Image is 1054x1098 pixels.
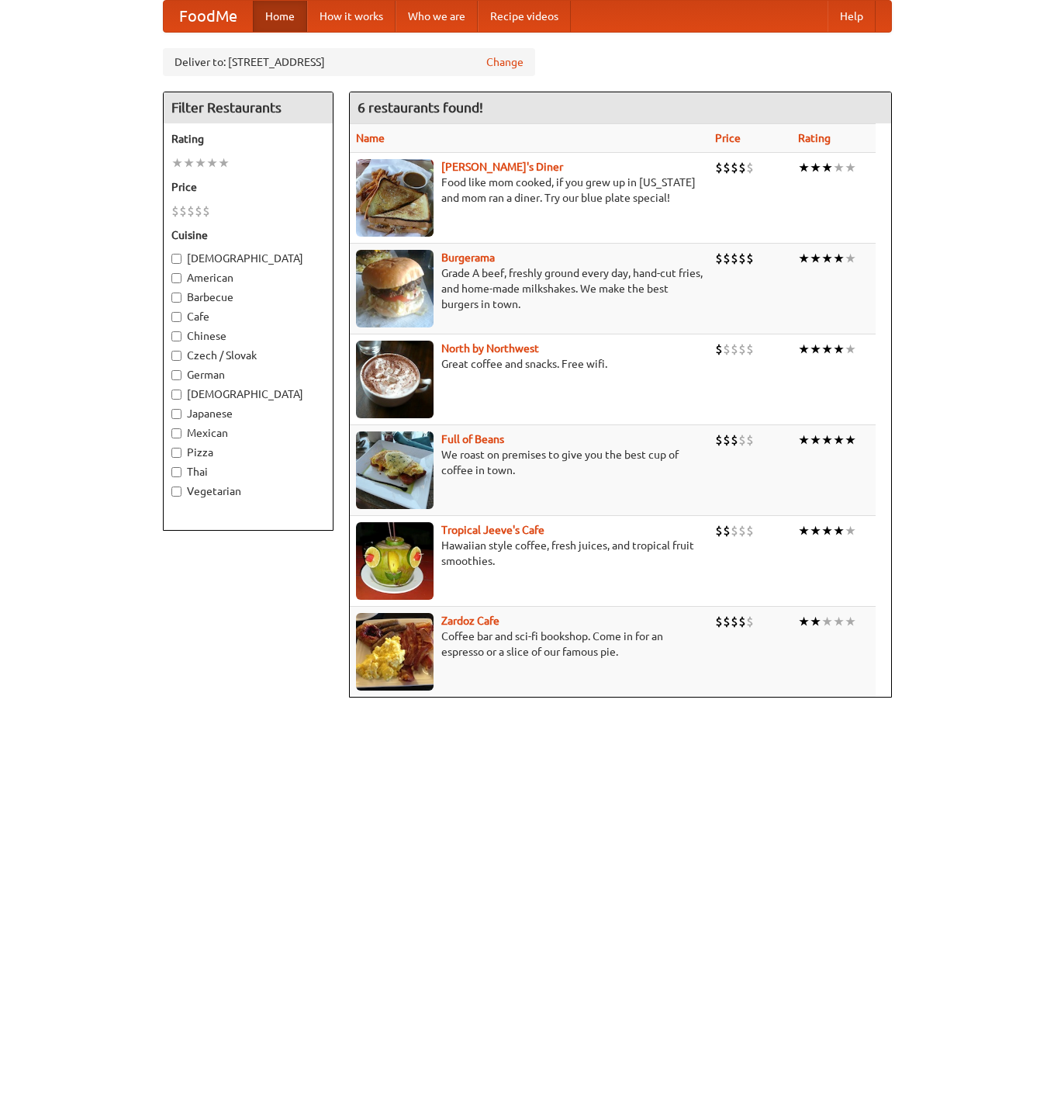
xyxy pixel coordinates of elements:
[356,447,703,478] p: We roast on premises to give you the best cup of coffee in town.
[833,522,845,539] li: ★
[738,613,746,630] li: $
[171,390,181,400] input: [DEMOGRAPHIC_DATA]
[356,175,703,206] p: Food like mom cooked, if you grew up in [US_STATE] and mom ran a diner. Try our blue plate special!
[441,251,495,264] a: Burgerama
[441,524,544,536] a: Tropical Jeeve's Cafe
[441,433,504,445] a: Full of Beans
[441,342,539,355] a: North by Northwest
[171,351,181,361] input: Czech / Slovak
[441,615,499,627] a: Zardoz Cafe
[171,131,325,147] h5: Rating
[828,1,876,32] a: Help
[187,203,195,220] li: $
[845,613,856,630] li: ★
[738,522,746,539] li: $
[179,203,187,220] li: $
[810,159,821,176] li: ★
[356,250,434,327] img: burgerama.jpg
[715,159,723,176] li: $
[833,250,845,267] li: ★
[723,431,731,449] li: $
[171,293,181,303] input: Barbecue
[171,445,325,460] label: Pizza
[218,154,230,171] li: ★
[810,250,821,267] li: ★
[810,613,821,630] li: ★
[833,613,845,630] li: ★
[183,154,195,171] li: ★
[356,522,434,600] img: jeeves.jpg
[307,1,396,32] a: How it works
[723,159,731,176] li: $
[723,522,731,539] li: $
[731,159,738,176] li: $
[171,227,325,243] h5: Cuisine
[171,406,325,421] label: Japanese
[486,54,524,70] a: Change
[798,613,810,630] li: ★
[833,431,845,449] li: ★
[441,161,563,173] b: [PERSON_NAME]'s Diner
[723,341,731,358] li: $
[171,309,325,324] label: Cafe
[798,522,810,539] li: ★
[821,159,833,176] li: ★
[833,159,845,176] li: ★
[202,203,210,220] li: $
[810,522,821,539] li: ★
[171,251,325,266] label: [DEMOGRAPHIC_DATA]
[171,409,181,419] input: Japanese
[738,431,746,449] li: $
[798,159,810,176] li: ★
[356,356,703,372] p: Great coffee and snacks. Free wifi.
[798,250,810,267] li: ★
[171,289,325,305] label: Barbecue
[723,613,731,630] li: $
[171,467,181,477] input: Thai
[164,1,253,32] a: FoodMe
[845,159,856,176] li: ★
[356,341,434,418] img: north.jpg
[715,132,741,144] a: Price
[171,428,181,438] input: Mexican
[171,179,325,195] h5: Price
[171,487,181,497] input: Vegetarian
[253,1,307,32] a: Home
[738,250,746,267] li: $
[171,386,325,402] label: [DEMOGRAPHIC_DATA]
[798,431,810,449] li: ★
[738,159,746,176] li: $
[798,132,831,144] a: Rating
[715,431,723,449] li: $
[821,341,833,358] li: ★
[715,613,723,630] li: $
[171,464,325,480] label: Thai
[164,92,333,123] h4: Filter Restaurants
[356,265,703,312] p: Grade A beef, freshly ground every day, hand-cut fries, and home-made milkshakes. We make the bes...
[356,159,434,237] img: sallys.jpg
[723,250,731,267] li: $
[845,431,856,449] li: ★
[171,273,181,283] input: American
[821,431,833,449] li: ★
[171,312,181,322] input: Cafe
[171,448,181,458] input: Pizza
[356,538,703,569] p: Hawaiian style coffee, fresh juices, and tropical fruit smoothies.
[746,522,754,539] li: $
[171,348,325,363] label: Czech / Slovak
[171,254,181,264] input: [DEMOGRAPHIC_DATA]
[731,431,738,449] li: $
[821,522,833,539] li: ★
[845,250,856,267] li: ★
[195,154,206,171] li: ★
[738,341,746,358] li: $
[746,159,754,176] li: $
[731,613,738,630] li: $
[171,425,325,441] label: Mexican
[171,154,183,171] li: ★
[715,341,723,358] li: $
